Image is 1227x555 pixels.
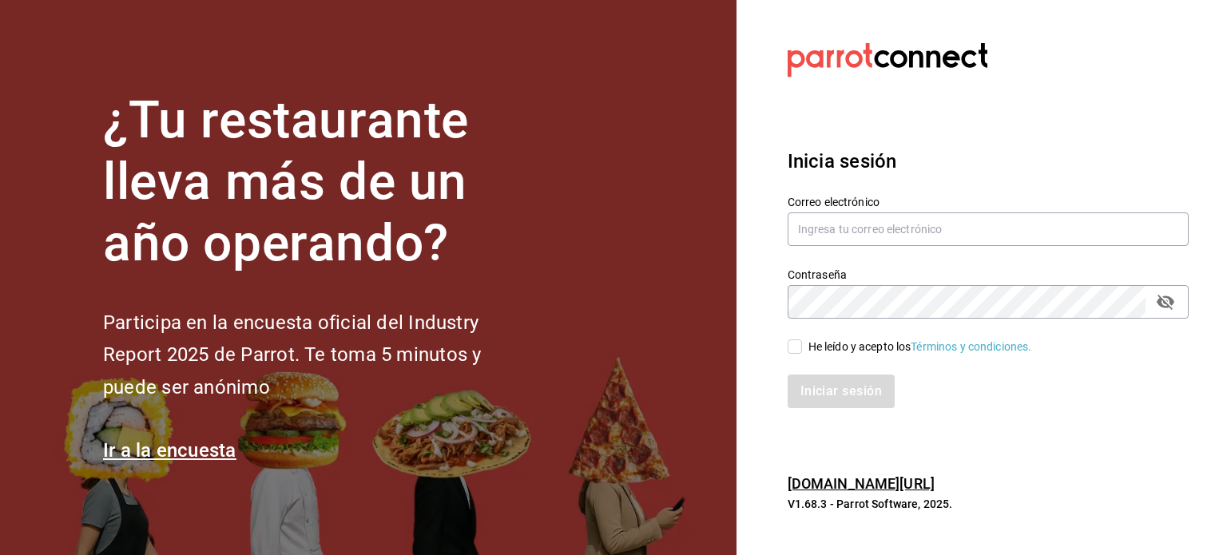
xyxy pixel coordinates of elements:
[103,90,534,274] h1: ¿Tu restaurante lleva más de un año operando?
[788,147,1189,176] h3: Inicia sesión
[788,475,935,492] a: [DOMAIN_NAME][URL]
[103,439,236,462] a: Ir a la encuesta
[1152,288,1179,315] button: passwordField
[911,340,1031,353] a: Términos y condiciones.
[788,269,1189,280] label: Contraseña
[103,307,534,404] h2: Participa en la encuesta oficial del Industry Report 2025 de Parrot. Te toma 5 minutos y puede se...
[788,196,1189,208] label: Correo electrónico
[788,212,1189,246] input: Ingresa tu correo electrónico
[808,339,1032,355] div: He leído y acepto los
[788,496,1189,512] p: V1.68.3 - Parrot Software, 2025.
